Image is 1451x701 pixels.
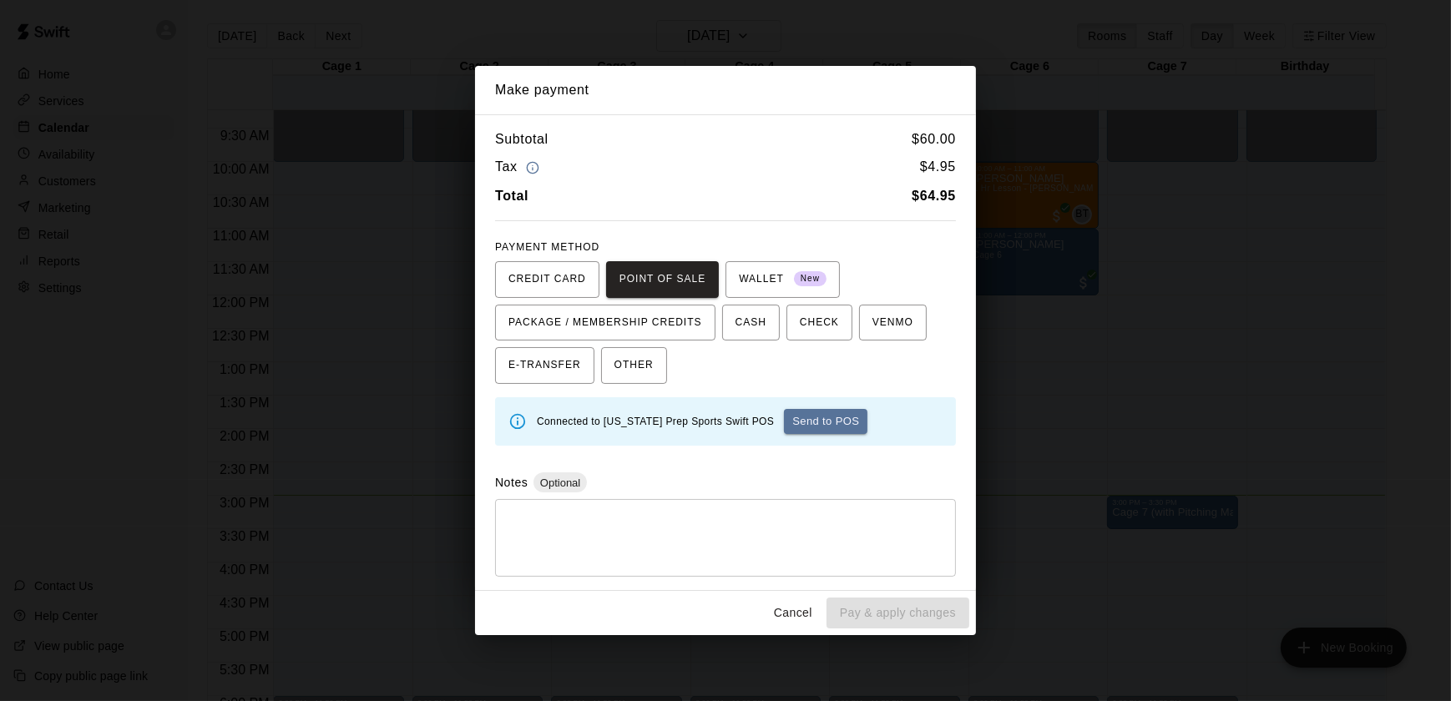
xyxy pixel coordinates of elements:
[495,347,594,384] button: E-TRANSFER
[786,305,852,341] button: CHECK
[614,352,654,379] span: OTHER
[784,409,867,434] button: Send to POS
[495,305,715,341] button: PACKAGE / MEMBERSHIP CREDITS
[537,416,774,427] span: Connected to [US_STATE] Prep Sports Swift POS
[766,598,820,628] button: Cancel
[794,268,827,290] span: New
[722,305,780,341] button: CASH
[495,261,599,298] button: CREDIT CARD
[859,305,927,341] button: VENMO
[912,189,956,203] b: $ 64.95
[508,310,702,336] span: PACKAGE / MEMBERSHIP CREDITS
[912,129,956,150] h6: $ 60.00
[495,189,528,203] b: Total
[508,266,586,293] span: CREDIT CARD
[533,477,587,489] span: Optional
[508,352,581,379] span: E-TRANSFER
[475,66,976,114] h2: Make payment
[495,476,528,489] label: Notes
[725,261,840,298] button: WALLET New
[619,266,705,293] span: POINT OF SALE
[920,156,956,179] h6: $ 4.95
[606,261,719,298] button: POINT OF SALE
[495,241,599,253] span: PAYMENT METHOD
[736,310,766,336] span: CASH
[800,310,839,336] span: CHECK
[739,266,827,293] span: WALLET
[495,156,543,179] h6: Tax
[495,129,549,150] h6: Subtotal
[601,347,667,384] button: OTHER
[872,310,913,336] span: VENMO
